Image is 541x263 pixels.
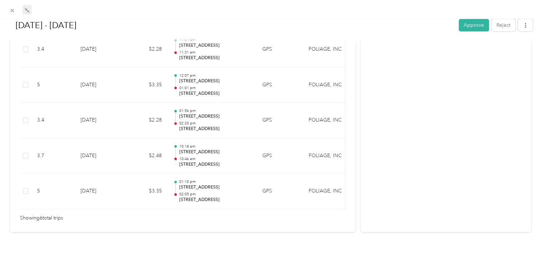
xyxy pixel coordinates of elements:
[125,67,168,103] td: $3.35
[179,78,251,84] p: [STREET_ADDRESS]
[257,174,303,209] td: GPS
[179,149,251,155] p: [STREET_ADDRESS]
[179,179,251,184] p: 01:10 pm
[179,121,251,126] p: 02:20 pm
[179,55,251,61] p: [STREET_ADDRESS]
[179,50,251,55] p: 11:31 am
[179,113,251,120] p: [STREET_ADDRESS]
[75,138,125,174] td: [DATE]
[75,67,125,103] td: [DATE]
[179,156,251,161] p: 10:46 am
[303,103,356,138] td: FOLIAGE, INC
[31,103,75,138] td: 3.4
[179,184,251,191] p: [STREET_ADDRESS]
[179,86,251,91] p: 01:01 pm
[459,19,489,31] button: Approve
[303,174,356,209] td: FOLIAGE, INC
[179,108,251,113] p: 01:56 pm
[179,42,251,49] p: [STREET_ADDRESS]
[31,174,75,209] td: 5
[31,138,75,174] td: 3.7
[179,192,251,197] p: 02:05 pm
[31,32,75,67] td: 3.4
[125,32,168,67] td: $2.28
[179,161,251,168] p: [STREET_ADDRESS]
[125,174,168,209] td: $3.35
[125,103,168,138] td: $2.28
[257,67,303,103] td: GPS
[75,103,125,138] td: [DATE]
[75,174,125,209] td: [DATE]
[501,223,541,263] iframe: Everlance-gr Chat Button Frame
[31,67,75,103] td: 5
[179,197,251,203] p: [STREET_ADDRESS]
[257,32,303,67] td: GPS
[257,138,303,174] td: GPS
[179,144,251,149] p: 10:18 am
[179,73,251,78] p: 12:07 pm
[75,32,125,67] td: [DATE]
[491,19,515,31] button: Reject
[303,67,356,103] td: FOLIAGE, INC
[303,32,356,67] td: FOLIAGE, INC
[20,214,63,222] span: Showing 6 total trips
[179,91,251,97] p: [STREET_ADDRESS]
[8,17,454,34] h1: Sep 16 - 30, 2025
[125,138,168,174] td: $2.48
[303,138,356,174] td: FOLIAGE, INC
[257,103,303,138] td: GPS
[179,126,251,132] p: [STREET_ADDRESS]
